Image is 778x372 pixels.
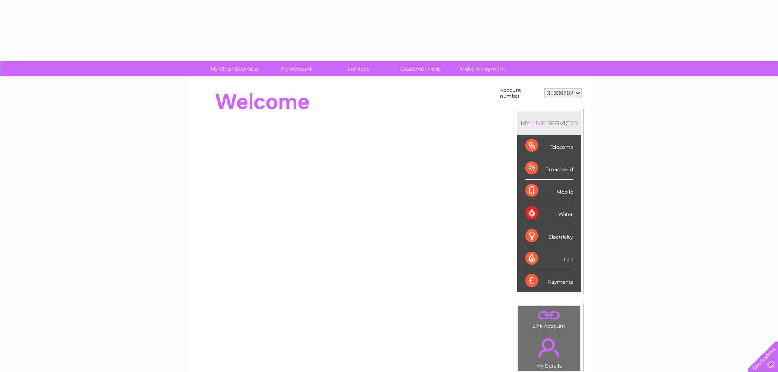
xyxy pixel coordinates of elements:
div: MY SERVICES [517,111,581,135]
a: Make A Payment [449,61,516,76]
td: My Details [517,331,581,371]
a: Customer Help [387,61,454,76]
div: Gas [525,247,573,270]
a: My Clear Business [201,61,268,76]
div: Payments [525,270,573,292]
div: Electricity [525,225,573,247]
td: Account number [498,85,542,101]
a: . [520,333,578,362]
a: Services [325,61,392,76]
div: LIVE [530,119,547,127]
a: My Account [263,61,330,76]
div: Mobile [525,180,573,202]
div: Telecoms [525,135,573,157]
a: . [520,308,578,322]
td: Link Account [517,305,581,331]
div: Broadband [525,157,573,180]
div: Water [525,202,573,225]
